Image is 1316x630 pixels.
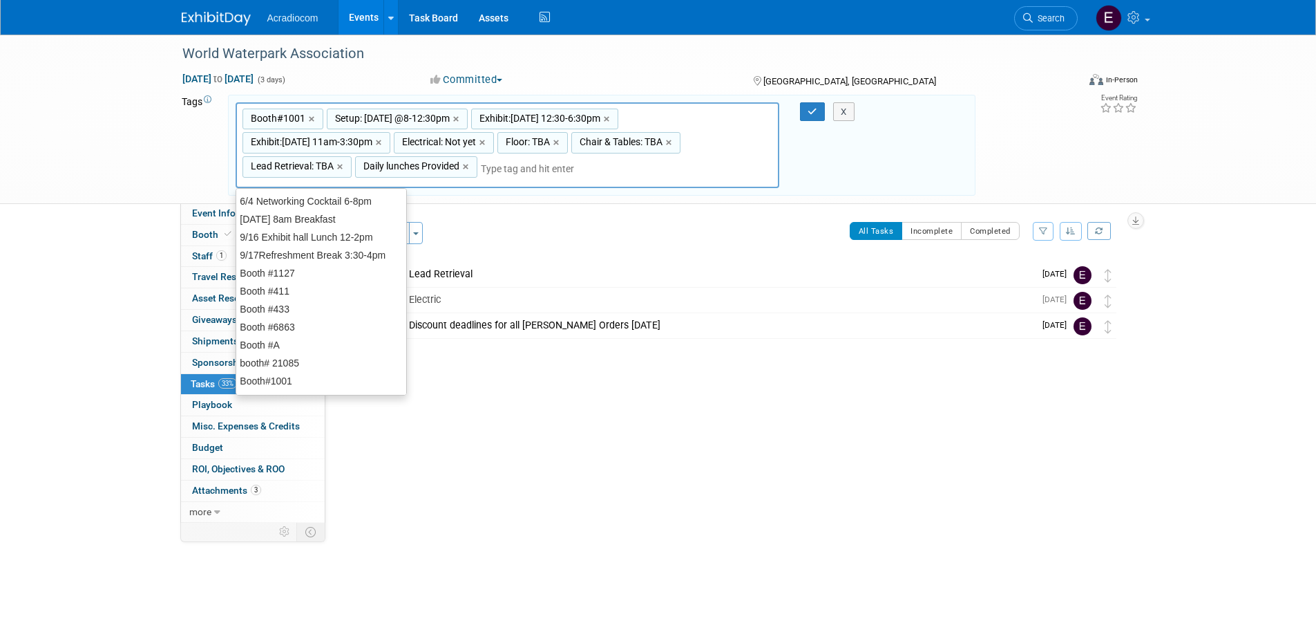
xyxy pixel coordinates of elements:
[178,41,1057,66] div: World Waterpark Association
[1087,222,1111,240] a: Refresh
[426,73,508,87] button: Committed
[850,222,903,240] button: All Tasks
[1105,320,1112,333] i: Move task
[1105,295,1112,308] i: Move task
[1042,320,1074,330] span: [DATE]
[1074,317,1091,335] img: Elizabeth Martinez
[961,222,1020,240] button: Completed
[192,357,251,368] span: Sponsorships
[1105,269,1112,282] i: Move task
[181,416,325,437] a: Misc. Expenses & Credits
[376,135,385,151] a: ×
[399,135,476,149] span: Electrical: Not yet
[273,523,297,541] td: Personalize Event Tab Strip
[181,203,325,224] a: Event Information
[251,485,261,495] span: 3
[236,282,406,300] div: Booth #411
[666,135,675,151] a: ×
[248,159,334,173] span: Lead Retrieval: TBA
[236,300,406,318] div: Booth #433
[236,372,406,390] div: Booth#1001
[463,159,472,175] a: ×
[1014,6,1078,30] a: Search
[577,135,662,149] span: Chair & Tables: TBA
[181,225,325,245] a: Booth
[236,354,406,372] div: booth# 21085
[192,314,237,325] span: Giveaways
[218,378,237,389] span: 33%
[181,353,325,373] a: Sponsorships
[236,228,406,246] div: 9/16 Exhibit hall Lunch 12-2pm
[192,463,285,474] span: ROI, Objectives & ROO
[1100,95,1137,102] div: Event Rating
[337,159,346,175] a: ×
[181,267,325,288] a: Travel Reservations
[192,399,232,410] span: Playbook
[479,135,488,151] a: ×
[192,229,234,240] span: Booth
[296,523,325,541] td: Toggle Event Tabs
[192,485,261,496] span: Attachments
[553,135,562,151] a: ×
[236,264,406,282] div: Booth #1127
[248,135,372,149] span: Exhibit:[DATE] 11am-3:30pm
[604,111,613,127] a: ×
[402,262,1034,286] div: Lead Retrieval
[1042,269,1074,279] span: [DATE]
[181,481,325,501] a: Attachments3
[192,293,274,304] span: Asset Reservations
[1042,295,1074,304] span: [DATE]
[236,336,406,354] div: Booth #A
[309,111,318,127] a: ×
[181,331,325,352] a: Shipments
[763,76,936,86] span: [GEOGRAPHIC_DATA], [GEOGRAPHIC_DATA]
[402,288,1034,311] div: Electric
[216,250,227,261] span: 1
[1096,5,1122,31] img: Elizabeth Martinez
[192,250,227,261] span: Staff
[236,210,406,228] div: [DATE] 8am Breakfast
[191,378,237,389] span: Tasks
[181,310,325,331] a: Giveaways
[182,12,251,26] img: ExhibitDay
[236,246,406,264] div: 9/17Refreshment Break 3:30-4pm
[996,72,1138,93] div: Event Format
[225,230,231,238] i: Booth reservation complete
[1105,75,1138,85] div: In-Person
[236,192,406,210] div: 6/4 Networking Cocktail 6-8pm
[192,420,300,432] span: Misc. Expenses & Credits
[181,502,325,523] a: more
[267,12,318,24] span: Acradiocom
[453,111,462,127] a: ×
[361,159,459,173] span: Daily lunches Provided
[503,135,550,149] span: Floor: TBA
[1074,292,1091,310] img: Elizabeth Martinez
[189,506,211,517] span: more
[1033,13,1065,24] span: Search
[402,313,1034,337] div: Discount deadlines for all [PERSON_NAME] Orders [DATE]
[181,459,325,480] a: ROI, Objectives & ROO
[477,111,600,125] span: Exhibit:[DATE] 12:30-6:30pm
[481,162,591,176] input: Type tag and hit enter
[236,390,406,408] div: booth#1312
[236,318,406,336] div: Booth #6863
[192,335,238,346] span: Shipments
[211,73,225,84] span: to
[181,395,325,416] a: Playbook
[833,102,855,122] button: X
[181,374,325,395] a: Tasks33%
[181,288,325,309] a: Asset Reservations
[181,438,325,458] a: Budget
[1074,266,1091,284] img: Elizabeth Martinez
[182,73,254,85] span: [DATE] [DATE]
[902,222,962,240] button: Incomplete
[332,111,450,125] span: Setup: [DATE] @8-12:30pm
[192,271,276,282] span: Travel Reservations
[192,207,269,219] span: Event Information
[248,111,305,125] span: Booth#1001
[1089,74,1103,85] img: Format-Inperson.png
[182,95,216,196] td: Tags
[192,442,223,453] span: Budget
[181,246,325,267] a: Staff1
[256,75,285,84] span: (3 days)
